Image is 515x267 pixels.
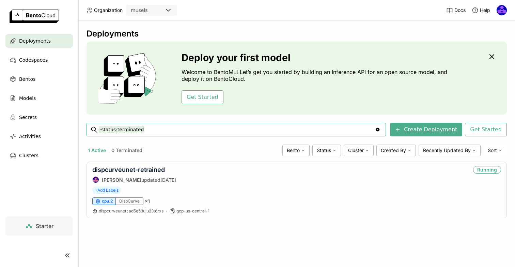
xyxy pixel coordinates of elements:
svg: Clear value [375,127,380,132]
span: Bento [287,147,300,153]
div: Bento [282,145,310,156]
div: Status [312,145,341,156]
p: Welcome to BentoML! Let’s get you started by building an Inference API for an open source model, ... [182,69,451,82]
span: Organization [94,7,123,13]
span: dispcurveunet ad5e53uju23t6rxs [99,208,163,213]
button: Get Started [465,123,507,136]
div: Created By [376,145,416,156]
span: Sort [488,147,497,153]
a: Clusters [5,149,73,162]
div: Cluster [344,145,374,156]
a: Deployments [5,34,73,48]
span: : [127,208,128,213]
img: logo [10,10,59,23]
div: Sort [483,145,507,156]
span: Deployments [19,37,51,45]
a: dispcurveunet:ad5e53uju23t6rxs [99,208,163,214]
button: Get Started [182,90,223,104]
strong: [PERSON_NAME] [102,177,141,183]
span: × 1 [145,198,150,204]
a: Starter [5,217,73,236]
a: Secrets [5,110,73,124]
a: Activities [5,130,73,143]
img: cover onboarding [92,53,165,104]
input: Selected museis. [149,7,149,14]
a: Docs [446,7,466,14]
span: Starter [36,223,53,229]
span: Docs [454,7,466,13]
div: Recently Updated By [419,145,481,156]
a: Codespaces [5,53,73,67]
button: 1 Active [87,146,107,155]
span: Status [317,147,331,153]
button: Create Deployment [390,123,462,136]
span: Clusters [19,151,38,160]
div: museis [131,7,148,14]
span: cpu.2 [102,198,113,204]
span: Recently Updated By [423,147,471,153]
a: dispcurveunet-retrained [92,166,165,173]
div: DispCurve [116,197,143,205]
span: Bentos [19,75,35,83]
div: Running [473,166,501,174]
span: Created By [381,147,406,153]
span: gcp-us-central-1 [176,208,209,214]
div: Help [472,7,490,14]
span: Activities [19,132,41,140]
img: Maher Nasr [497,5,507,15]
span: Secrets [19,113,37,121]
h3: Deploy your first model [182,52,451,63]
span: Models [19,94,36,102]
a: Bentos [5,72,73,86]
span: Codespaces [19,56,48,64]
input: Search [99,124,375,135]
span: Cluster [348,147,364,153]
a: Models [5,91,73,105]
img: Tomas Skoda [93,177,99,183]
span: Help [480,7,490,13]
div: updated [92,176,176,183]
div: Deployments [87,29,507,39]
button: 0 Terminated [110,146,144,155]
span: [DATE] [160,177,176,183]
span: +Add Labels [92,187,121,194]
